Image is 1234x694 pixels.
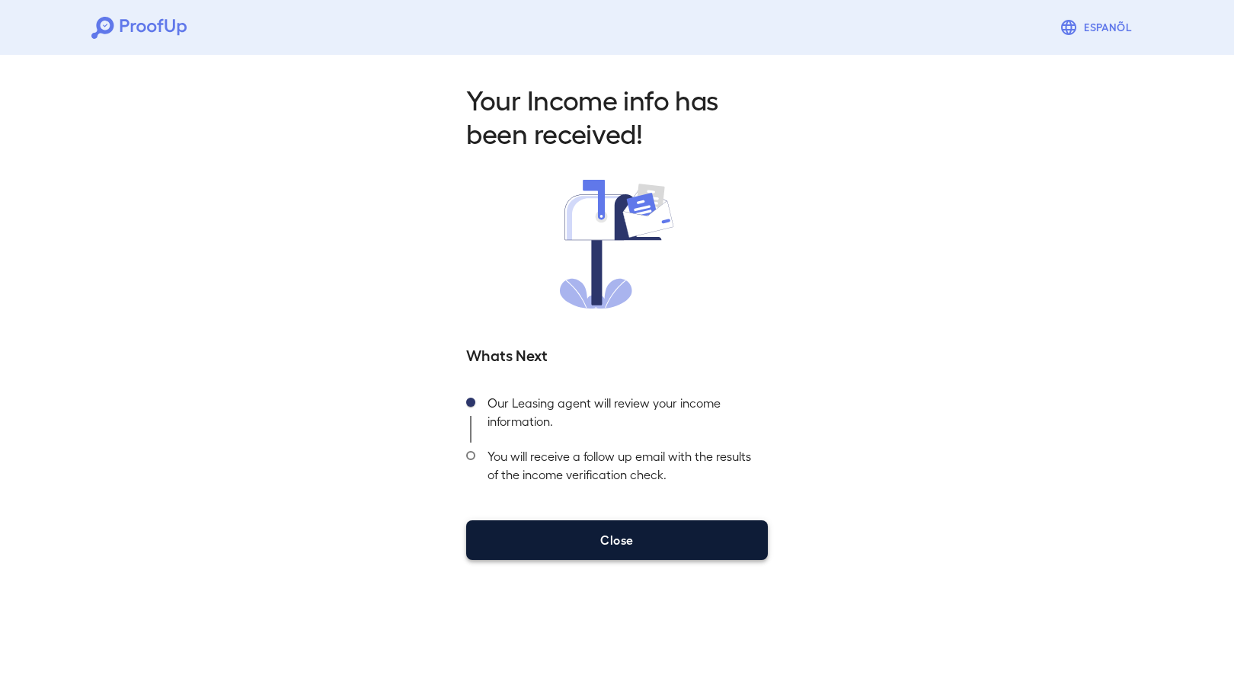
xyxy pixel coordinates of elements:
[466,82,768,149] h2: Your Income info has been received!
[466,520,768,560] button: Close
[466,344,768,365] h5: Whats Next
[475,389,768,443] div: Our Leasing agent will review your income information.
[1053,12,1143,43] button: Espanõl
[475,443,768,496] div: You will receive a follow up email with the results of the income verification check.
[560,180,674,309] img: received.svg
